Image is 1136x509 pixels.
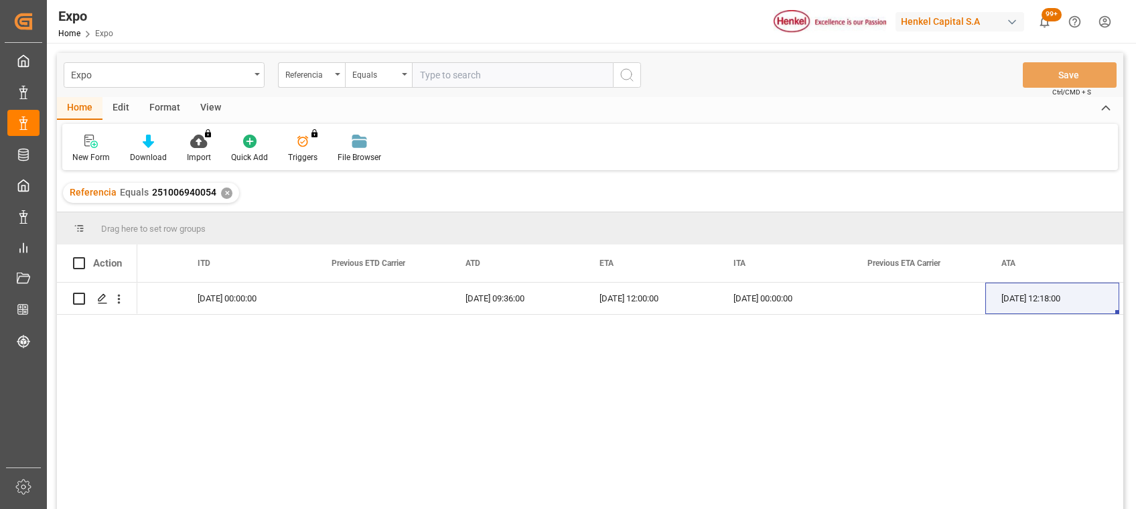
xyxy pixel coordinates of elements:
span: Previous ETD Carrier [332,259,405,268]
span: Ctrl/CMD + S [1052,87,1091,97]
span: ITA [733,259,745,268]
button: open menu [278,62,345,88]
input: Type to search [412,62,613,88]
div: Download [130,151,167,163]
div: Expo [71,66,250,82]
div: Press SPACE to select this row. [57,283,137,315]
div: [DATE] 12:00:00 [583,283,717,314]
button: open menu [345,62,412,88]
button: Help Center [1060,7,1090,37]
span: ATD [466,259,480,268]
img: Henkel%20logo.jpg_1689854090.jpg [774,10,886,33]
div: Henkel Capital S.A [896,12,1024,31]
span: Previous ETA Carrier [867,259,940,268]
div: [DATE] 09:36:00 [449,283,583,314]
div: Equals [352,66,398,81]
span: Referencia [70,187,117,198]
button: Henkel Capital S.A [896,9,1029,34]
span: Drag here to set row groups [101,224,206,234]
div: Quick Add [231,151,268,163]
span: 99+ [1042,8,1062,21]
div: Referencia [285,66,331,81]
span: 251006940054 [152,187,216,198]
span: ATA [1001,259,1015,268]
div: Home [57,97,102,120]
button: Save [1023,62,1117,88]
button: open menu [64,62,265,88]
div: File Browser [338,151,381,163]
span: ETA [599,259,614,268]
div: ✕ [221,188,232,199]
div: Edit [102,97,139,120]
button: show 101 new notifications [1029,7,1060,37]
div: New Form [72,151,110,163]
span: Equals [120,187,149,198]
div: Expo [58,6,113,26]
div: [DATE] 00:00:00 [182,283,315,314]
span: ITD [198,259,210,268]
a: Home [58,29,80,38]
div: [DATE] 00:00:00 [717,283,851,314]
button: search button [613,62,641,88]
div: [DATE] 12:18:00 [985,283,1119,314]
div: Action [93,257,122,269]
div: View [190,97,231,120]
div: Format [139,97,190,120]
